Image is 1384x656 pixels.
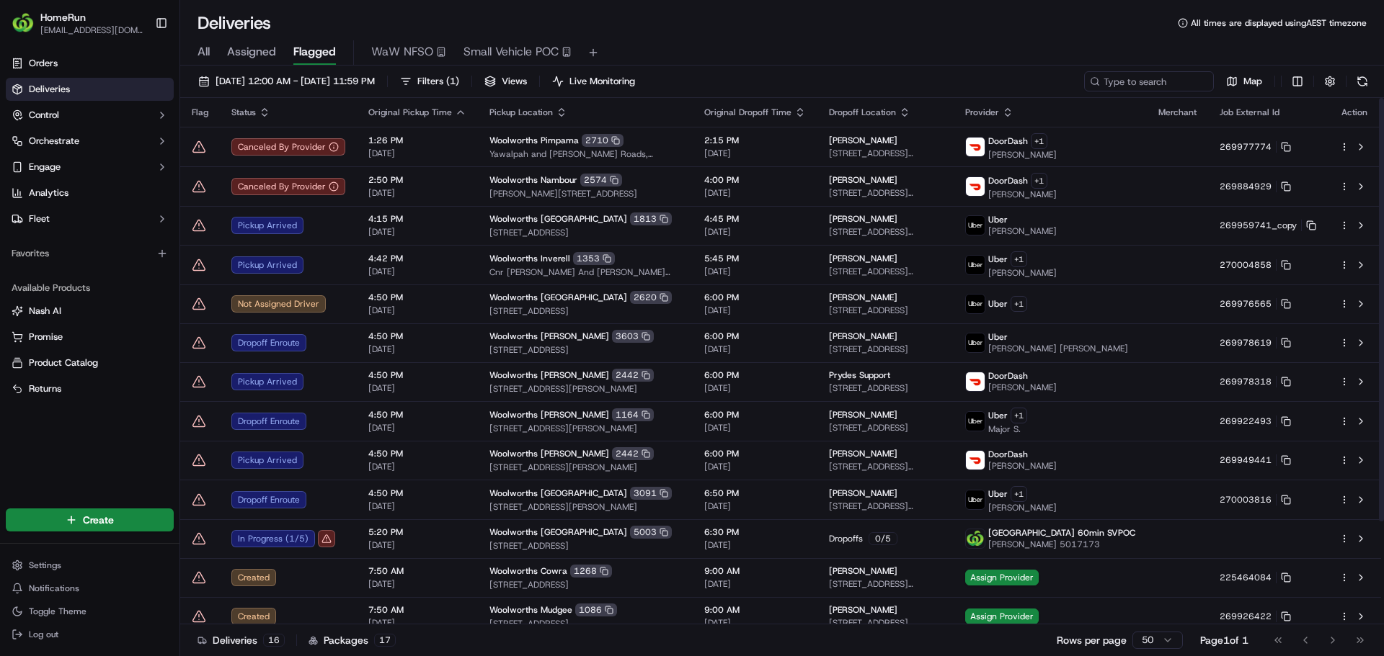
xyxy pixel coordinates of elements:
[704,422,806,433] span: [DATE]
[6,300,174,323] button: Nash AI
[988,502,1057,513] span: [PERSON_NAME]
[580,174,622,187] div: 2574
[6,601,174,621] button: Toggle Theme
[6,578,174,598] button: Notifications
[489,344,681,356] span: [STREET_ADDRESS]
[489,487,627,499] span: Woolworths [GEOGRAPHIC_DATA]
[612,408,654,421] div: 1164
[6,104,174,127] button: Control
[829,253,897,264] span: [PERSON_NAME]
[368,487,466,499] span: 4:50 PM
[368,213,466,225] span: 4:15 PM
[368,461,466,472] span: [DATE]
[263,634,285,647] div: 16
[829,382,942,394] span: [STREET_ADDRESS]
[489,540,681,552] span: [STREET_ADDRESS]
[704,187,806,199] span: [DATE]
[198,12,271,35] h1: Deliveries
[704,174,806,186] span: 4:00 PM
[704,539,806,551] span: [DATE]
[29,109,59,122] span: Control
[368,500,466,512] span: [DATE]
[1220,572,1272,583] span: 225464084
[1220,494,1291,506] button: 270003816
[1220,415,1272,427] span: 269922493
[6,624,174,644] button: Log out
[463,43,559,60] span: Small Vehicle POC
[829,461,942,472] span: [STREET_ADDRESS][PERSON_NAME]
[829,331,897,342] span: [PERSON_NAME]
[570,565,612,578] div: 1268
[374,634,396,647] div: 17
[368,409,466,421] span: 4:50 PM
[371,43,433,60] span: WaW NFSO
[1339,107,1370,118] div: Action
[368,187,466,199] span: [DATE]
[502,75,527,88] span: Views
[704,382,806,394] span: [DATE]
[704,266,806,277] span: [DATE]
[368,526,466,538] span: 5:20 PM
[704,107,791,118] span: Original Dropoff Time
[704,604,806,616] span: 9:00 AM
[446,75,459,88] span: ( 1 )
[216,75,375,88] span: [DATE] 12:00 AM - [DATE] 11:59 PM
[988,175,1028,187] span: DoorDash
[582,134,624,147] div: 2710
[29,331,63,343] span: Promise
[966,412,985,431] img: uber-new-logo.jpeg
[704,369,806,381] span: 6:00 PM
[1158,107,1197,118] span: Merchant
[965,608,1039,624] span: Assign Provider
[988,488,1008,500] span: Uber
[198,43,210,60] span: All
[29,57,58,70] span: Orders
[1243,75,1262,88] span: Map
[612,447,654,460] div: 2442
[6,52,174,75] a: Orders
[6,156,174,179] button: Engage
[368,331,466,342] span: 4:50 PM
[1220,572,1291,583] button: 225464084
[29,356,98,369] span: Product Catalog
[988,460,1057,472] span: [PERSON_NAME]
[829,226,942,238] span: [STREET_ADDRESS][PERSON_NAME]
[6,207,174,230] button: Fleet
[29,560,61,571] span: Settings
[966,216,985,235] img: uber-new-logo.jpeg
[12,382,168,395] a: Returns
[1220,220,1297,231] span: 269959741_copy
[569,75,635,88] span: Live Monitoring
[192,107,208,118] span: Flag
[988,331,1008,343] span: Uber
[1220,611,1272,622] span: 269926422
[231,178,345,195] button: Canceled By Provider
[829,533,863,544] span: Dropoffs
[1220,376,1291,387] button: 269978318
[489,383,681,395] span: [STREET_ADDRESS][PERSON_NAME]
[29,382,61,395] span: Returns
[1011,296,1027,312] button: +1
[1084,71,1214,91] input: Type to search
[829,213,897,225] span: [PERSON_NAME]
[965,570,1039,585] span: Assign Provider
[29,83,70,96] span: Deliveries
[29,583,79,594] span: Notifications
[573,252,615,265] div: 1353
[704,135,806,146] span: 2:15 PM
[988,189,1057,200] span: [PERSON_NAME]
[489,266,681,278] span: Cnr [PERSON_NAME] And [PERSON_NAME] Streets, [GEOGRAPHIC_DATA], [GEOGRAPHIC_DATA]
[829,148,942,159] span: [STREET_ADDRESS][PERSON_NAME][PERSON_NAME]
[6,325,174,349] button: Promise
[368,266,466,277] span: [DATE]
[368,422,466,433] span: [DATE]
[489,579,681,590] span: [STREET_ADDRESS]
[368,382,466,394] span: [DATE]
[489,135,579,146] span: Woolworths Pimpama
[368,578,466,590] span: [DATE]
[1220,376,1272,387] span: 269978318
[869,532,897,545] div: 0 / 5
[198,633,285,647] div: Deliveries
[988,225,1057,237] span: [PERSON_NAME]
[29,187,68,199] span: Analytics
